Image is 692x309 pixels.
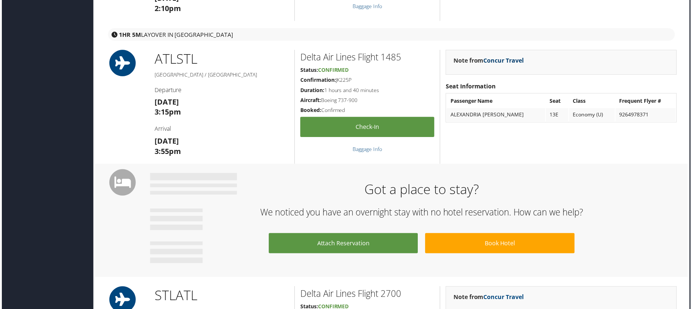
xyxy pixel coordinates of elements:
a: Check-in [300,117,435,138]
strong: [DATE] [153,137,178,147]
a: Baggage Info [353,146,382,153]
strong: [DATE] [153,97,178,107]
th: Passenger Name [447,95,546,108]
h5: 1 hours and 40 minutes [300,87,435,94]
strong: Status: [300,67,318,74]
strong: Note from [454,294,525,302]
a: Baggage Info [353,3,382,10]
h1: ATL STL [153,50,289,69]
h4: Arrival [153,125,289,133]
h1: STL ATL [153,288,289,306]
strong: Note from [454,57,525,65]
strong: Seat Information [446,82,497,91]
h2: Delta Air Lines Flight 1485 [300,51,435,64]
strong: Booked: [300,107,321,114]
strong: Confirmation: [300,77,336,84]
h2: Delta Air Lines Flight 2700 [300,289,435,301]
td: Economy (U) [570,109,616,122]
strong: Aircraft: [300,97,321,104]
a: Book Hotel [426,234,576,254]
th: Class [570,95,616,108]
a: Concur Travel [484,57,525,65]
td: ALEXANDRIA [PERSON_NAME] [447,109,546,122]
h5: Boeing 737-900 [300,97,435,104]
h4: Departure [153,86,289,94]
h5: [GEOGRAPHIC_DATA] / [GEOGRAPHIC_DATA] [153,71,289,79]
td: 9264978371 [617,109,677,122]
strong: 1HR 5M [118,31,140,39]
td: 13E [547,109,569,122]
h2: We noticed you have an overnight stay with no hotel reservation. How can we help? [155,207,689,220]
h5: Confirmed [300,107,435,115]
th: Frequent Flyer # [617,95,677,108]
a: Attach Reservation [268,234,419,254]
div: layover in [GEOGRAPHIC_DATA] [107,28,677,41]
strong: 3:15pm [153,108,180,117]
a: Concur Travel [484,294,525,302]
h5: JK225P [300,77,435,84]
th: Seat [547,95,569,108]
strong: 3:55pm [153,147,180,157]
strong: Duration: [300,87,324,94]
h1: Got a place to stay? [155,181,689,200]
span: Confirmed [318,67,349,74]
strong: 2:10pm [153,3,180,13]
